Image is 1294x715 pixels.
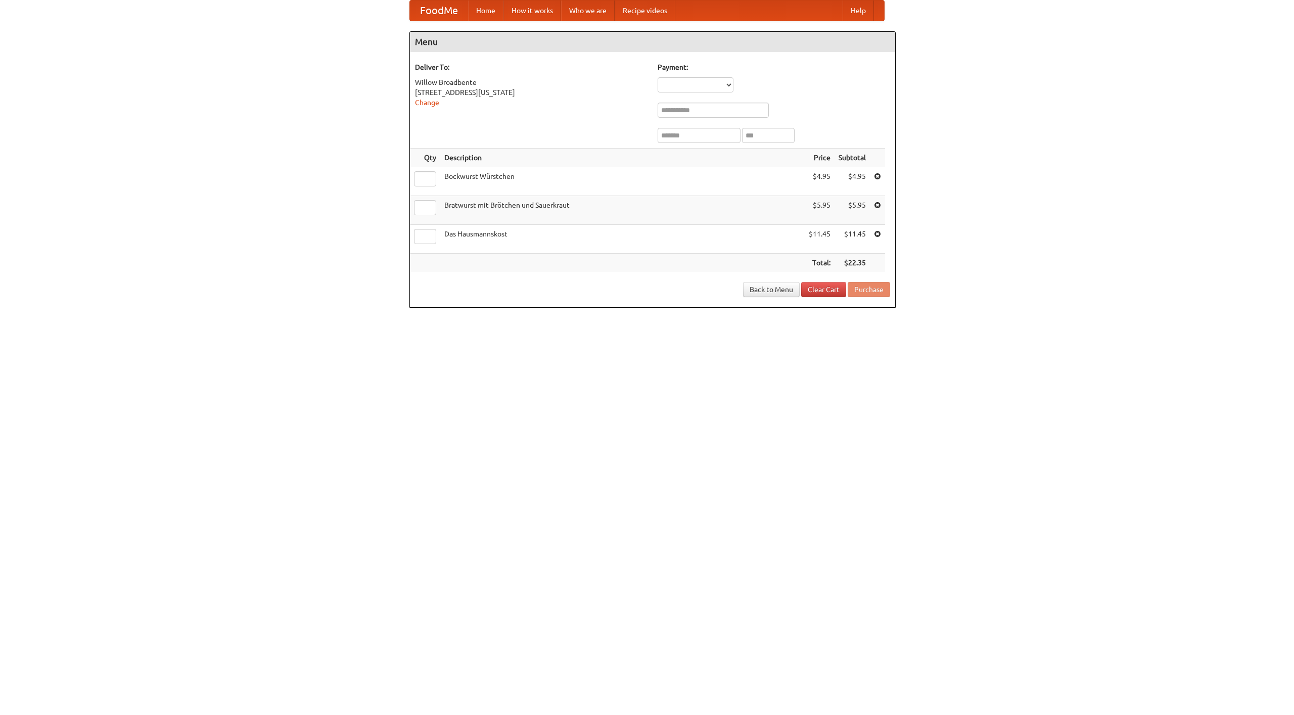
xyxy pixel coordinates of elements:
[805,149,835,167] th: Price
[743,282,800,297] a: Back to Menu
[835,196,870,225] td: $5.95
[415,99,439,107] a: Change
[658,62,890,72] h5: Payment:
[561,1,615,21] a: Who we are
[805,167,835,196] td: $4.95
[805,254,835,272] th: Total:
[440,167,805,196] td: Bockwurst Würstchen
[415,87,648,98] div: [STREET_ADDRESS][US_STATE]
[835,225,870,254] td: $11.45
[410,32,895,52] h4: Menu
[835,254,870,272] th: $22.35
[415,62,648,72] h5: Deliver To:
[415,77,648,87] div: Willow Broadbente
[503,1,561,21] a: How it works
[410,149,440,167] th: Qty
[835,167,870,196] td: $4.95
[615,1,675,21] a: Recipe videos
[440,196,805,225] td: Bratwurst mit Brötchen und Sauerkraut
[468,1,503,21] a: Home
[801,282,846,297] a: Clear Cart
[440,149,805,167] th: Description
[410,1,468,21] a: FoodMe
[843,1,874,21] a: Help
[805,196,835,225] td: $5.95
[848,282,890,297] button: Purchase
[805,225,835,254] td: $11.45
[440,225,805,254] td: Das Hausmannskost
[835,149,870,167] th: Subtotal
